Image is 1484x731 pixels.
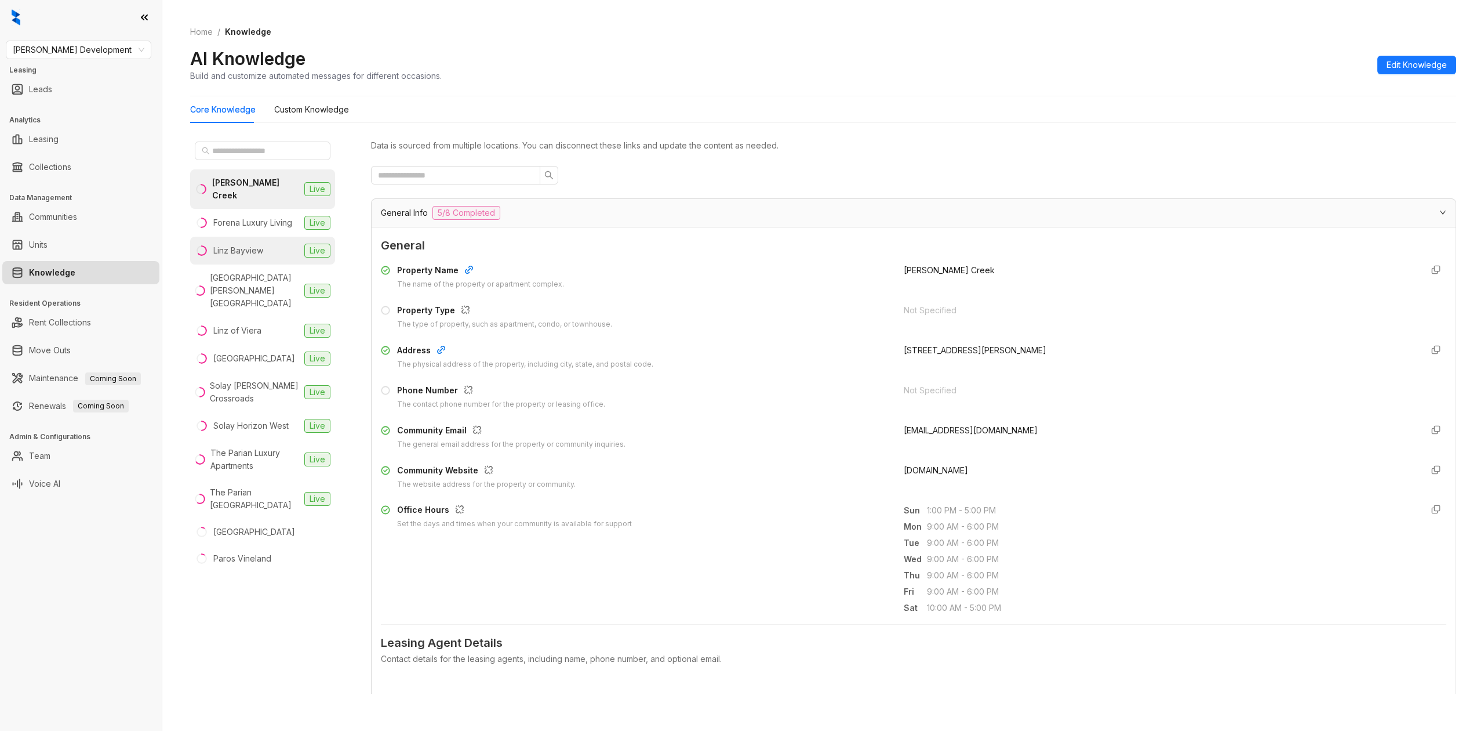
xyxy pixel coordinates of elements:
[397,319,612,330] div: The type of property, such as apartment, condo, or townhouse.
[927,602,1413,614] span: 10:00 AM - 5:00 PM
[2,339,159,362] li: Move Outs
[397,359,653,370] div: The physical address of the property, including city, state, and postal code.
[397,464,576,479] div: Community Website
[190,70,442,82] div: Build and customize automated messages for different occasions.
[2,311,159,334] li: Rent Collections
[304,419,330,433] span: Live
[29,128,59,151] a: Leasing
[213,419,289,432] div: Solay Horizon West
[381,237,1446,255] span: General
[904,265,995,275] span: [PERSON_NAME] Creek
[190,48,305,70] h2: AI Knowledge
[304,216,330,230] span: Live
[29,311,91,334] a: Rent Collections
[371,139,1456,152] div: Data is sourced from multiple locations. You can disconnect these links and update the content as...
[1377,56,1456,74] button: Edit Knowledge
[29,444,50,468] a: Team
[2,155,159,179] li: Collections
[904,520,927,533] span: Mon
[202,147,210,155] span: search
[397,304,612,319] div: Property Type
[904,465,968,475] span: [DOMAIN_NAME]
[29,233,48,256] a: Units
[304,182,330,196] span: Live
[29,261,75,284] a: Knowledge
[213,352,295,365] div: [GEOGRAPHIC_DATA]
[397,424,625,439] div: Community Email
[927,569,1413,582] span: 9:00 AM - 6:00 PM
[212,176,300,202] div: [PERSON_NAME] Creek
[213,216,292,229] div: Forena Luxury Living
[217,26,220,38] li: /
[904,504,927,517] span: Sun
[381,207,428,219] span: General Info
[190,103,256,116] div: Core Knowledge
[904,537,927,549] span: Tue
[213,244,263,257] div: Linz Bayview
[73,400,129,412] span: Coming Soon
[29,155,71,179] a: Collections
[381,634,1446,652] span: Leasing Agent Details
[381,653,1446,665] div: Contact details for the leasing agents, including name, phone number, and optional email.
[210,447,300,472] div: The Parian Luxury Apartments
[304,453,330,466] span: Live
[2,128,159,151] li: Leasing
[213,552,271,565] div: Paros Vineland
[29,472,60,495] a: Voice AI
[904,344,1413,357] div: [STREET_ADDRESS][PERSON_NAME]
[9,298,162,309] h3: Resident Operations
[2,261,159,284] li: Knowledge
[904,304,1413,317] div: Not Specified
[397,399,605,410] div: The contact phone number for the property or leasing office.
[544,171,554,180] span: search
[397,264,564,279] div: Property Name
[304,284,330,298] span: Live
[2,233,159,256] li: Units
[12,9,20,26] img: logo
[213,324,261,337] div: Linz of Viera
[927,520,1413,533] span: 9:00 AM - 6:00 PM
[2,444,159,468] li: Team
[397,279,564,290] div: The name of the property or apartment complex.
[304,492,330,506] span: Live
[2,395,159,418] li: Renewals
[927,504,1413,517] span: 1:00 PM - 5:00 PM
[2,205,159,229] li: Communities
[304,324,330,338] span: Live
[304,352,330,366] span: Live
[1439,209,1446,216] span: expanded
[9,193,162,203] h3: Data Management
[397,479,576,490] div: The website address for the property or community.
[397,384,605,399] div: Phone Number
[13,41,144,59] span: Davis Development
[904,384,1413,397] div: Not Specified
[904,425,1038,435] span: [EMAIL_ADDRESS][DOMAIN_NAME]
[904,553,927,566] span: Wed
[904,585,927,598] span: Fri
[85,372,141,385] span: Coming Soon
[2,78,159,101] li: Leads
[927,585,1413,598] span: 9:00 AM - 6:00 PM
[29,78,52,101] a: Leads
[9,115,162,125] h3: Analytics
[927,537,1413,549] span: 9:00 AM - 6:00 PM
[29,395,129,418] a: RenewalsComing Soon
[372,199,1456,227] div: General Info5/8 Completed
[9,432,162,442] h3: Admin & Configurations
[904,602,927,614] span: Sat
[274,103,349,116] div: Custom Knowledge
[213,526,295,538] div: [GEOGRAPHIC_DATA]
[29,339,71,362] a: Move Outs
[9,65,162,75] h3: Leasing
[397,344,653,359] div: Address
[188,26,215,38] a: Home
[432,206,500,220] span: 5/8 Completed
[397,439,625,450] div: The general email address for the property or community inquiries.
[904,569,927,582] span: Thu
[210,379,300,405] div: Solay [PERSON_NAME] Crossroads
[210,272,300,310] div: [GEOGRAPHIC_DATA][PERSON_NAME][GEOGRAPHIC_DATA]
[397,504,632,519] div: Office Hours
[2,472,159,495] li: Voice AI
[1387,59,1447,71] span: Edit Knowledge
[210,486,300,512] div: The Parian [GEOGRAPHIC_DATA]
